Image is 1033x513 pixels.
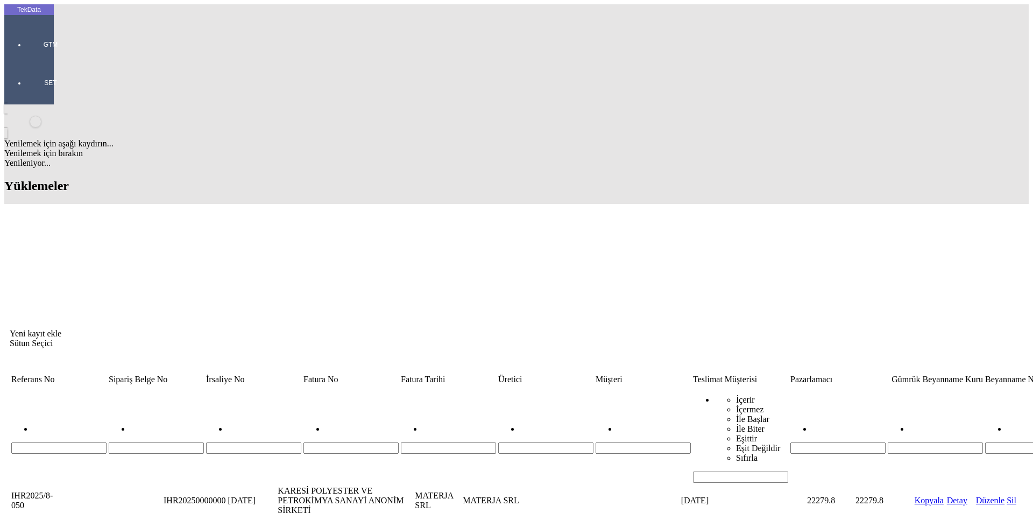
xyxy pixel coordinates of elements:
input: Hücreyi Filtrele [596,442,691,454]
span: Sütun Seçici [10,339,53,348]
div: Yeni kayıt ekle [10,329,1023,339]
td: Sütun Teslimat Müşterisi [692,374,789,385]
div: Sipariş Belge No [109,375,204,384]
span: GTM [34,40,67,49]
td: Sütun Müşteri [595,374,691,385]
td: Hücreyi Filtrele [887,386,984,483]
div: TekData [4,5,54,14]
div: Yenilemek için bırakın [4,149,1029,158]
div: Yenilemek için aşağı kaydırın... [4,139,1029,149]
td: Sütun undefined [47,349,72,360]
span: İçermez [736,405,764,414]
td: Hücreyi Filtrele [790,386,886,483]
a: Sil [1007,496,1016,505]
a: Kopyala [915,496,944,505]
div: Yenileniyor... [4,158,1029,168]
input: Hücreyi Filtrele [790,442,886,454]
div: Müşteri [596,375,691,384]
span: Yeni kayıt ekle [10,329,61,338]
a: Düzenle [976,496,1004,505]
td: Sütun Pazarlamacı [790,374,886,385]
input: Hücreyi Filtrele [303,442,399,454]
input: Hücreyi Filtrele [206,442,301,454]
div: Pazarlamacı [790,375,886,384]
input: Hücreyi Filtrele [109,442,204,454]
input: Hücreyi Filtrele [888,442,983,454]
td: Hücreyi Filtrele [108,386,204,483]
td: Sütun Referans No [11,374,107,385]
div: Fatura Tarihi [401,375,496,384]
div: İrsaliye No [206,375,301,384]
td: Hücreyi Filtrele [206,386,302,483]
td: Sütun Sipariş Belge No [108,374,204,385]
div: Üretici [498,375,593,384]
span: İle Biter [736,424,765,433]
div: Fatura No [303,375,399,384]
td: Hücreyi Filtrele [11,386,107,483]
input: Hücreyi Filtrele [693,472,788,483]
td: Sütun İrsaliye No [206,374,302,385]
td: Sütun Fatura Tarihi [400,374,497,385]
div: Teslimat Müşterisi [693,375,788,384]
span: Eşittir [736,434,757,443]
div: Referans No [11,375,107,384]
a: Detay [947,496,967,505]
td: Sütun undefined [15,349,46,360]
td: Sütun Üretici [498,374,594,385]
h2: Yüklemeler [4,179,1029,193]
span: İle Başlar [736,414,769,424]
td: Hücreyi Filtrele [400,386,497,483]
input: Hücreyi Filtrele [401,442,496,454]
input: Hücreyi Filtrele [498,442,593,454]
span: Eşit Değildir [736,444,780,453]
span: İçerir [736,395,755,404]
div: Sütun Seçici [10,339,1023,348]
span: Sıfırla [736,453,758,462]
td: Sütun Gümrük Beyanname Kuru [887,374,984,385]
div: Gümrük Beyanname Kuru [888,375,983,384]
td: Hücreyi Filtrele [595,386,691,483]
td: Hücreyi Filtrele [303,386,399,483]
span: SET [34,79,67,87]
td: Hücreyi Filtrele [498,386,594,483]
td: Hücreyi Filtrele [692,386,789,483]
td: Sütun Fatura No [303,374,399,385]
